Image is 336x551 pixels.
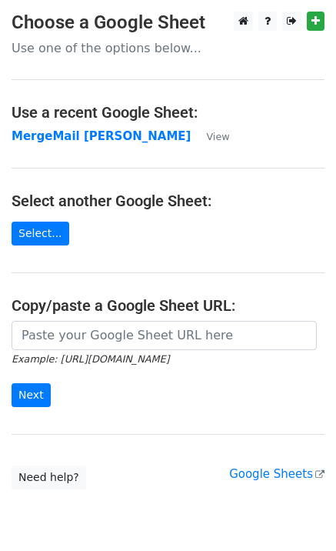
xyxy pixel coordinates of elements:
[12,192,324,210] h4: Select another Google Sheet:
[12,321,317,350] input: Paste your Google Sheet URL here
[12,466,86,489] a: Need help?
[229,467,324,481] a: Google Sheets
[12,12,324,34] h3: Choose a Google Sheet
[12,129,191,143] a: MergeMail [PERSON_NAME]
[12,353,169,365] small: Example: [URL][DOMAIN_NAME]
[12,40,324,56] p: Use one of the options below...
[12,383,51,407] input: Next
[206,131,229,142] small: View
[259,477,336,551] iframe: Chat Widget
[12,222,69,245] a: Select...
[191,129,229,143] a: View
[12,103,324,122] h4: Use a recent Google Sheet:
[12,296,324,315] h4: Copy/paste a Google Sheet URL:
